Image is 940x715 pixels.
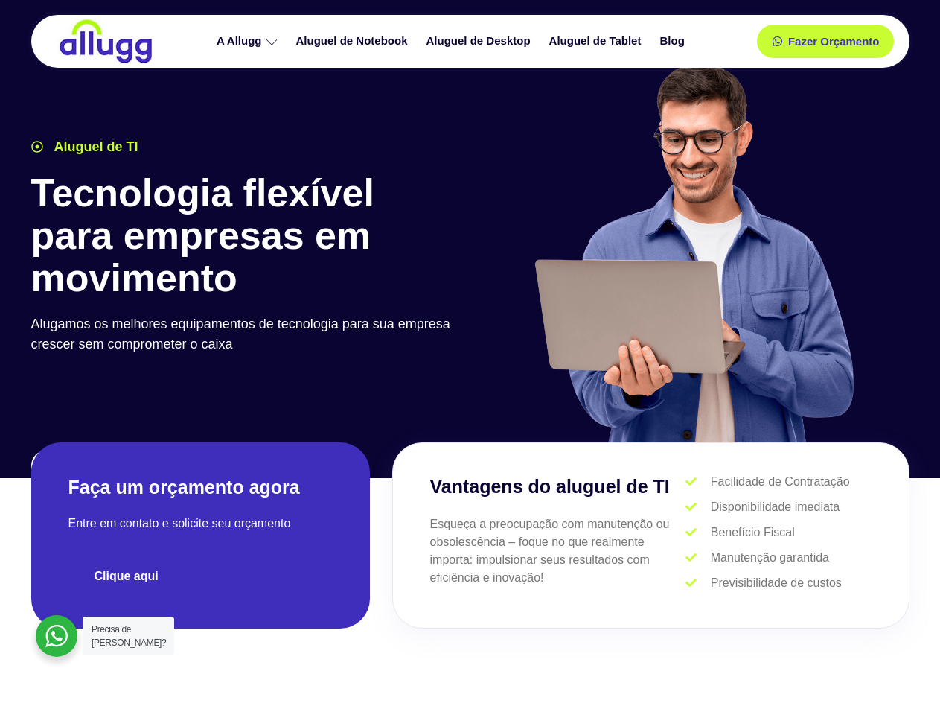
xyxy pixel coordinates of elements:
[419,28,542,54] a: Aluguel de Desktop
[430,515,686,587] p: Esqueça a preocupação com manutenção ou obsolescência – foque no que realmente importa: impulsion...
[652,28,695,54] a: Blog
[209,28,289,54] a: A Allugg
[57,19,154,64] img: locação de TI é Allugg
[529,63,857,442] img: aluguel de ti para startups
[672,524,940,715] iframe: Chat Widget
[51,137,138,157] span: Aluguel de TI
[92,624,166,648] span: Precisa de [PERSON_NAME]?
[707,524,795,541] span: Benefício Fiscal
[707,498,840,516] span: Disponibilidade imediata
[68,558,185,595] a: Clique aqui
[68,475,333,500] h2: Faça um orçamento agora
[95,571,159,582] span: Clique aqui
[542,28,653,54] a: Aluguel de Tablet
[788,36,880,47] span: Fazer Orçamento
[430,473,686,501] h3: Vantagens do aluguel de TI
[289,28,419,54] a: Aluguel de Notebook
[68,515,333,533] p: Entre em contato e solicite seu orçamento
[707,473,850,491] span: Facilidade de Contratação
[31,172,463,300] h1: Tecnologia flexível para empresas em movimento
[757,25,895,58] a: Fazer Orçamento
[31,314,463,355] p: Alugamos os melhores equipamentos de tecnologia para sua empresa crescer sem comprometer o caixa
